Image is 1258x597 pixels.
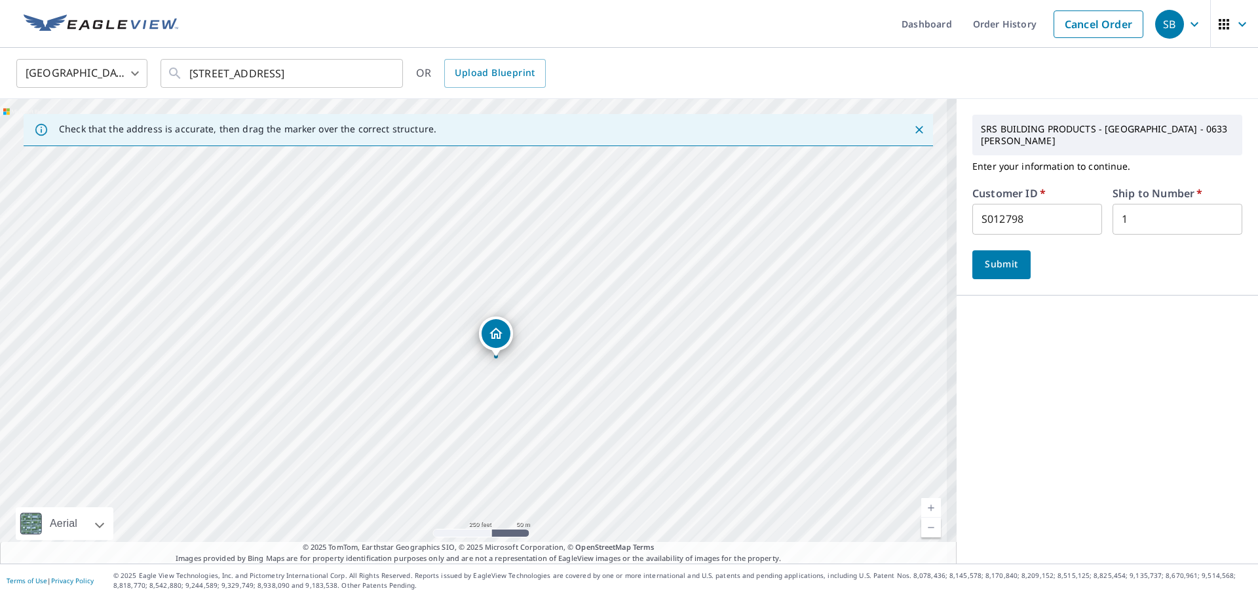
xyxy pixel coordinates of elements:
[16,55,147,92] div: [GEOGRAPHIC_DATA]
[479,317,513,357] div: Dropped pin, building 1, Residential property, 2000 S Center Ave Sioux Falls, SD 57105
[972,155,1242,178] p: Enter your information to continue.
[972,250,1031,279] button: Submit
[1054,10,1143,38] a: Cancel Order
[416,59,546,88] div: OR
[976,118,1239,152] p: SRS BUILDING PRODUCTS - [GEOGRAPHIC_DATA] - 0633 [PERSON_NAME]
[972,188,1046,199] label: Customer ID
[303,542,655,553] span: © 2025 TomTom, Earthstar Geographics SIO, © 2025 Microsoft Corporation, ©
[7,576,47,585] a: Terms of Use
[1155,10,1184,39] div: SB
[24,14,178,34] img: EV Logo
[983,256,1020,273] span: Submit
[444,59,545,88] a: Upload Blueprint
[7,577,94,585] p: |
[633,542,655,552] a: Terms
[921,498,941,518] a: Current Level 17, Zoom In
[113,571,1251,590] p: © 2025 Eagle View Technologies, Inc. and Pictometry International Corp. All Rights Reserved. Repo...
[911,121,928,138] button: Close
[59,123,436,135] p: Check that the address is accurate, then drag the marker over the correct structure.
[455,65,535,81] span: Upload Blueprint
[51,576,94,585] a: Privacy Policy
[16,507,113,540] div: Aerial
[46,507,81,540] div: Aerial
[1113,188,1202,199] label: Ship to Number
[921,518,941,537] a: Current Level 17, Zoom Out
[189,55,376,92] input: Search by address or latitude-longitude
[575,542,630,552] a: OpenStreetMap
